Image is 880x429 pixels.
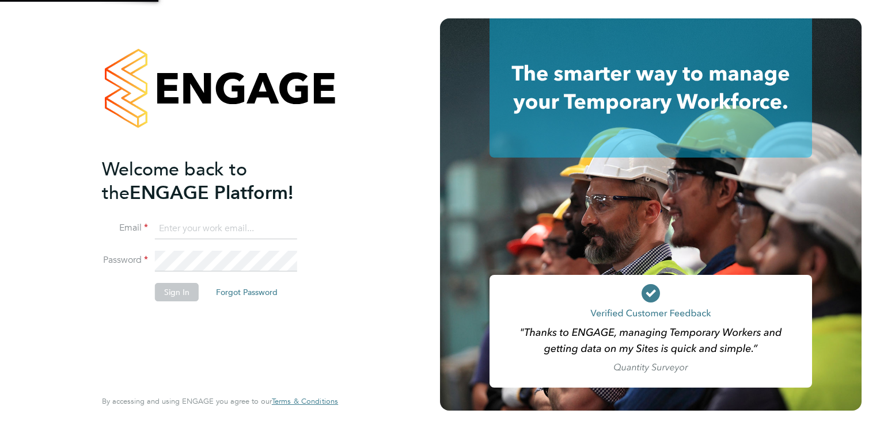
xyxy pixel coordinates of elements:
label: Password [102,254,148,266]
a: Terms & Conditions [272,397,338,406]
span: Welcome back to the [102,158,247,204]
h2: ENGAGE Platform! [102,158,327,205]
span: By accessing and using ENGAGE you agree to our [102,396,338,406]
label: Email [102,222,148,234]
button: Sign In [155,283,199,301]
button: Forgot Password [207,283,287,301]
input: Enter your work email... [155,219,297,239]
